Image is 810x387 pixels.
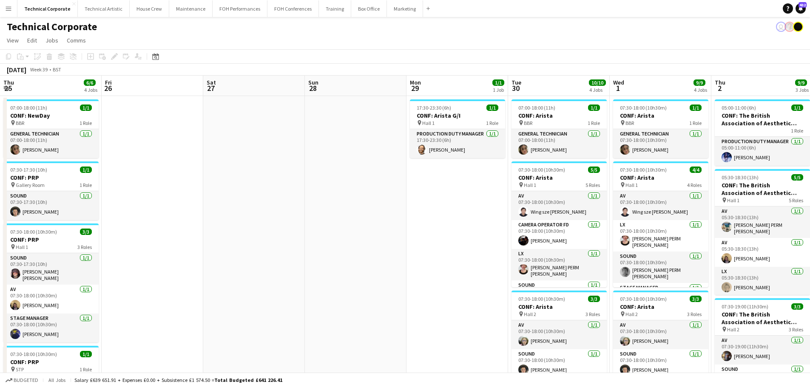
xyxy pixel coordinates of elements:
[512,349,607,378] app-card-role: Sound1/107:30-18:00 (10h30m)[PERSON_NAME]
[512,99,607,158] div: 07:00-18:00 (11h)1/1CONF: Arista BBR1 RoleGeneral Technician1/107:00-18:00 (11h)[PERSON_NAME]
[53,66,61,73] div: BST
[512,220,607,249] app-card-role: Camera Operator FD1/107:30-18:00 (10h30m)[PERSON_NAME]
[791,105,803,111] span: 1/1
[3,161,99,220] div: 07:30-17:30 (10h)1/1CONF: PRP Gallery Room1 RoleSound1/107:30-17:30 (10h)[PERSON_NAME]
[3,223,99,342] app-job-card: 07:30-18:00 (10h30m)3/3CONF: PRP Hall 13 RolesSound1/107:30-17:30 (10h)[PERSON_NAME] [PERSON_NAME...
[796,3,806,14] a: 432
[10,351,57,357] span: 07:30-18:00 (10h30m)
[16,244,28,250] span: Hall 1
[42,35,62,46] a: Jobs
[613,112,708,119] h3: CONF: Arista
[510,83,521,93] span: 30
[78,0,130,17] button: Technical Artistic
[690,296,702,302] span: 3/3
[512,79,521,86] span: Tue
[104,83,112,93] span: 26
[715,311,810,326] h3: CONF: The British Association of Aesthetic Plastic Surgeons
[713,83,725,93] span: 2
[3,191,99,220] app-card-role: Sound1/107:30-17:30 (10h)[PERSON_NAME]
[7,20,97,33] h1: Technical Corporate
[512,191,607,220] app-card-role: AV1/107:30-18:00 (10h30m)Wing sze [PERSON_NAME]
[791,174,803,181] span: 5/5
[715,79,725,86] span: Thu
[410,129,505,158] app-card-role: Production Duty Manager1/117:30-23:30 (6h)[PERSON_NAME]
[84,87,97,93] div: 4 Jobs
[799,2,807,8] span: 432
[613,79,624,86] span: Wed
[486,120,498,126] span: 1 Role
[351,0,387,17] button: Box Office
[492,79,504,86] span: 1/1
[130,0,169,17] button: House Crew
[512,303,607,311] h3: CONF: Arista
[7,37,19,44] span: View
[16,120,24,126] span: BBR
[620,105,667,111] span: 07:30-18:00 (10h30m)
[80,182,92,188] span: 1 Role
[613,220,708,251] app-card-role: LX1/107:30-18:00 (10h30m)[PERSON_NAME] PERM [PERSON_NAME]
[689,120,702,126] span: 1 Role
[267,0,319,17] button: FOH Conferences
[3,129,99,158] app-card-role: General Technician1/107:00-18:00 (11h)[PERSON_NAME]
[727,326,739,333] span: Hall 2
[410,79,421,86] span: Mon
[3,285,99,314] app-card-role: AV1/107:30-18:00 (10h30m)[PERSON_NAME]
[3,314,99,342] app-card-role: Stage Manager1/107:30-18:00 (10h30m)[PERSON_NAME]
[776,22,786,32] app-user-avatar: Liveforce Admin
[512,161,607,287] app-job-card: 07:30-18:00 (10h30m)5/5CONF: Arista Hall 15 RolesAV1/107:30-18:00 (10h30m)Wing sze [PERSON_NAME]C...
[512,280,607,312] app-card-role: Sound1/1
[27,37,37,44] span: Edit
[319,0,351,17] button: Training
[612,83,624,93] span: 1
[24,35,40,46] a: Edit
[84,79,96,86] span: 6/6
[588,296,600,302] span: 3/3
[518,296,565,302] span: 07:30-18:00 (10h30m)
[3,358,99,366] h3: CONF: PRP
[791,303,803,310] span: 3/3
[687,182,702,188] span: 4 Roles
[613,320,708,349] app-card-role: AV1/107:30-18:00 (10h30m)[PERSON_NAME]
[10,105,47,111] span: 07:00-18:00 (11h)
[77,244,92,250] span: 3 Roles
[793,22,803,32] app-user-avatar: Gabrielle Barr
[80,120,92,126] span: 1 Role
[486,105,498,111] span: 1/1
[80,167,92,173] span: 1/1
[3,253,99,285] app-card-role: Sound1/107:30-17:30 (10h)[PERSON_NAME] [PERSON_NAME]
[620,167,667,173] span: 07:30-18:00 (10h30m)
[4,376,40,385] button: Budgeted
[715,206,810,238] app-card-role: AV1/105:30-18:30 (13h)[PERSON_NAME] PERM [PERSON_NAME]
[2,83,14,93] span: 25
[10,167,47,173] span: 07:30-17:30 (10h)
[67,37,86,44] span: Comms
[417,105,451,111] span: 17:30-23:30 (6h)
[791,127,803,134] span: 1 Role
[3,174,99,181] h3: CONF: PRP
[715,112,810,127] h3: CONF: The British Association of Aesthetic Plastic Surgeons
[620,296,667,302] span: 07:30-18:00 (10h30m)
[613,174,708,181] h3: CONF: Arista
[694,87,707,93] div: 4 Jobs
[613,191,708,220] app-card-role: AV1/107:30-18:00 (10h30m)Wing sze [PERSON_NAME]
[715,169,810,295] div: 05:30-18:30 (13h)5/5CONF: The British Association of Aesthetic Plastic Surgeons Hall 15 RolesAV1/...
[789,197,803,203] span: 5 Roles
[613,99,708,158] app-job-card: 07:30-18:00 (10h30m)1/1CONF: Arista BBR1 RoleGeneral Technician1/107:30-18:00 (10h30m)[PERSON_NAME]
[80,351,92,357] span: 1/1
[512,112,607,119] h3: CONF: Arista
[207,79,216,86] span: Sat
[387,0,423,17] button: Marketing
[214,377,282,383] span: Total Budgeted £641 226.41
[715,99,810,166] div: 05:00-11:00 (6h)1/1CONF: The British Association of Aesthetic Plastic Surgeons1 RoleProduction Du...
[727,197,739,203] span: Hall 1
[613,303,708,311] h3: CONF: Arista
[585,311,600,317] span: 3 Roles
[512,249,607,280] app-card-role: LX1/107:30-18:00 (10h30m)[PERSON_NAME] PERM [PERSON_NAME]
[585,182,600,188] span: 5 Roles
[715,238,810,267] app-card-role: AV1/105:30-18:30 (13h)[PERSON_NAME]
[10,229,57,235] span: 07:30-18:00 (10h30m)
[410,99,505,158] div: 17:30-23:30 (6h)1/1CONF: Arista G/I Hall 11 RoleProduction Duty Manager1/117:30-23:30 (6h)[PERSON...
[512,174,607,181] h3: CONF: Arista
